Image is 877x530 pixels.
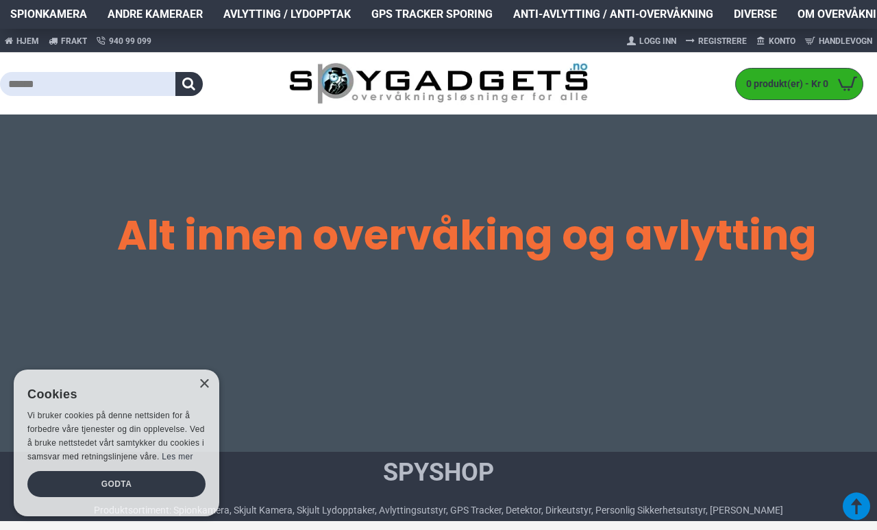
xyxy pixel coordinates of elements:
a: Frakt [44,29,92,53]
span: Konto [769,35,795,47]
div: Close [199,379,209,389]
h1: SpyShop [94,455,783,490]
span: Frakt [61,35,87,47]
span: Diverse [734,6,777,23]
div: Cookies [27,380,197,409]
span: Spionkamera [10,6,87,23]
span: GPS Tracker Sporing [371,6,493,23]
a: 0 produkt(er) - Kr 0 [736,69,863,99]
span: 0 produkt(er) - Kr 0 [736,77,832,91]
a: Registrere [681,30,752,52]
a: Les mer, opens a new window [162,452,193,461]
a: Handlevogn [800,30,877,52]
span: Andre kameraer [108,6,203,23]
span: Logg Inn [639,35,676,47]
span: Handlevogn [819,35,872,47]
span: Hjem [16,35,39,47]
div: Produktsortiment: Spionkamera, Skjult Kamera, Skjult Lydopptaker, Avlyttingsutstyr, GPS Tracker, ... [94,503,783,518]
span: Registrere [698,35,747,47]
span: 940 99 099 [109,35,151,47]
a: Konto [752,30,800,52]
a: Logg Inn [622,30,681,52]
img: SpyGadgets.no [289,62,587,106]
span: Anti-avlytting / Anti-overvåkning [513,6,713,23]
span: Avlytting / Lydopptak [223,6,351,23]
span: Vi bruker cookies på denne nettsiden for å forbedre våre tjenester og din opplevelse. Ved å bruke... [27,411,205,461]
div: Godta [27,471,206,497]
